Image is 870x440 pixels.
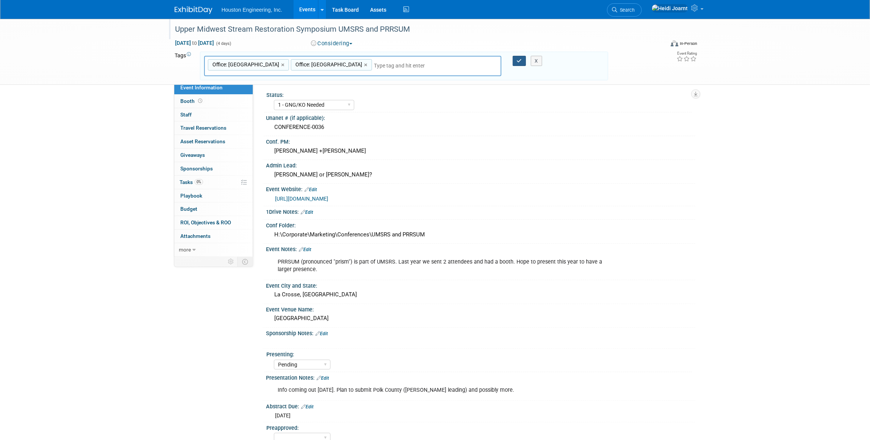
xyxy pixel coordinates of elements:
[180,84,223,90] span: Event Information
[175,40,214,46] span: [DATE] [DATE]
[272,121,690,133] div: CONFERENCE-0036
[191,40,198,46] span: to
[679,41,697,46] div: In-Person
[180,219,231,225] span: ROI, Objectives & ROO
[266,304,695,313] div: Event Venue Name:
[174,230,253,243] a: Attachments
[180,98,204,104] span: Booth
[180,206,197,212] span: Budget
[272,229,690,241] div: H:\Corporate\Marketing\Conferences\UMSRS and PRRSUM
[180,193,202,199] span: Playbook
[174,216,253,229] a: ROI, Objectives & ROO
[374,62,480,69] input: Type tag and hit enter
[299,247,311,252] a: Edit
[266,372,695,382] div: Presentation Notes:
[180,166,213,172] span: Sponsorships
[175,6,212,14] img: ExhibitDay
[174,149,253,162] a: Giveaways
[174,189,253,202] a: Playbook
[272,145,690,157] div: [PERSON_NAME] +[PERSON_NAME]
[174,95,253,108] a: Booth
[215,41,231,46] span: (4 days)
[308,40,355,48] button: Considering
[266,422,692,432] div: Preapproved:
[266,89,692,99] div: Status:
[266,136,695,146] div: Conf. PM:
[266,206,695,216] div: 1Drive Notes:
[174,81,253,94] a: Event Information
[180,152,205,158] span: Giveaways
[531,56,543,66] button: X
[676,52,697,55] div: Event Rating
[174,108,253,121] a: Staff
[272,289,690,300] div: La Crosse, [GEOGRAPHIC_DATA]
[671,40,678,46] img: Format-Inperson.png
[174,135,253,148] a: Asset Reservations
[275,412,291,419] span: [DATE]
[304,187,317,192] a: Edit
[266,184,695,193] div: Event Website:
[266,280,695,290] div: Event City and State:
[272,254,612,277] div: PRRSUM (pronounced "prism") is part of UMSRS. Last year we sent 2 attendees and had a booth. Hope...
[272,169,690,181] div: [PERSON_NAME] or [PERSON_NAME]?
[266,349,692,358] div: Presenting:
[266,112,695,122] div: Unanet # (if applicable):
[174,243,253,256] a: more
[180,179,203,185] span: Tasks
[180,112,192,118] span: Staff
[180,125,226,131] span: Travel Reservations
[266,401,695,411] div: Abstract Due:
[211,61,279,68] span: Office: [GEOGRAPHIC_DATA]
[238,257,253,267] td: Toggle Event Tabs
[174,176,253,189] a: Tasks0%
[266,160,695,169] div: Admin Lead:
[179,247,191,253] span: more
[275,196,328,202] a: [URL][DOMAIN_NAME]
[272,313,690,324] div: [GEOGRAPHIC_DATA]
[195,179,203,185] span: 0%
[266,244,695,253] div: Event Notes:
[281,61,286,69] a: ×
[607,3,642,17] a: Search
[266,328,695,337] div: Sponsorship Notes:
[294,61,362,68] span: Office: [GEOGRAPHIC_DATA]
[301,210,313,215] a: Edit
[652,4,688,12] img: Heidi Joarnt
[364,61,369,69] a: ×
[172,23,653,36] div: Upper Midwest Stream Restoration Symposium UMSRS and PRRSUM
[175,52,193,81] td: Tags
[617,7,635,13] span: Search
[180,138,225,144] span: Asset Reservations
[315,331,328,336] a: Edit
[224,257,238,267] td: Personalize Event Tab Strip
[180,233,211,239] span: Attachments
[197,98,204,104] span: Booth not reserved yet
[174,202,253,216] a: Budget
[301,404,314,409] a: Edit
[174,162,253,175] a: Sponsorships
[619,39,697,51] div: Event Format
[266,220,695,229] div: Conf Folder:
[174,121,253,135] a: Travel Reservations
[317,376,329,381] a: Edit
[221,7,282,13] span: Houston Engineering, Inc.
[272,383,612,398] div: Info coming out [DATE]. Plan to submit Polk County ([PERSON_NAME] leading) and possibly more.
